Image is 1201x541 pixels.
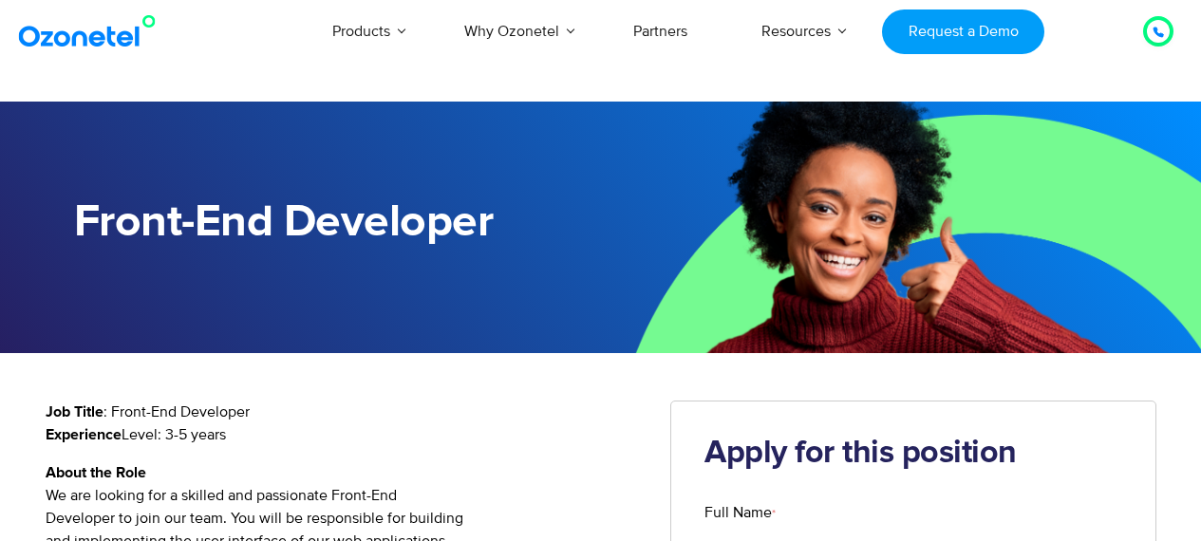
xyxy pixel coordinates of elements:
[74,196,601,249] h1: Front-End Developer
[704,501,1122,524] label: Full Name
[704,435,1122,473] h2: Apply for this position
[46,404,103,420] strong: Job Title
[46,427,122,442] strong: Experience
[882,9,1044,54] a: Request a Demo
[46,465,146,480] strong: About the Role
[46,401,643,446] p: : Front-End Developer Level: 3-5 years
